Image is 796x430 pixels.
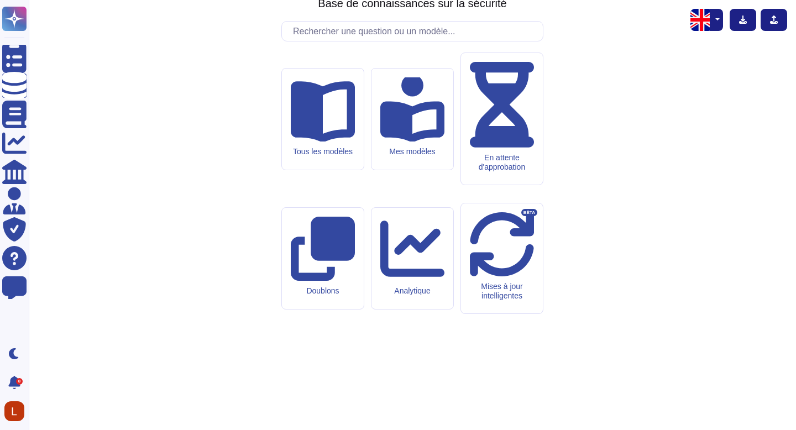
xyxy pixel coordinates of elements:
font: Tous les modèles [293,147,353,156]
font: Doublons [306,286,339,295]
img: en [690,9,713,31]
font: BÊTA [523,210,535,215]
font: Mes modèles [389,147,435,156]
font: 8 [18,379,20,384]
button: utilisateur [2,399,32,423]
font: Analytique [394,286,430,295]
font: En attente d'approbation [479,153,525,171]
img: utilisateur [4,401,24,421]
input: Rechercher une question ou un modèle... [287,22,543,41]
font: Mises à jour intelligentes [481,282,522,300]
